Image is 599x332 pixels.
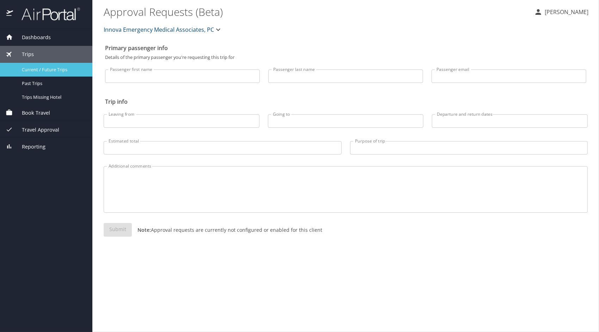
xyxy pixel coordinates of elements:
[14,7,80,21] img: airportal-logo.png
[137,227,151,233] strong: Note:
[531,6,591,18] button: [PERSON_NAME]
[101,23,225,37] button: Innova Emergency Medical Associates, PC
[105,55,586,60] p: Details of the primary passenger you're requesting this trip for
[6,7,14,21] img: icon-airportal.png
[13,109,50,117] span: Book Travel
[13,50,34,58] span: Trips
[105,42,586,54] h2: Primary passenger info
[105,96,586,107] h2: Trip info
[132,226,322,234] p: Approval requests are currently not configured or enabled for this client
[104,25,214,35] span: Innova Emergency Medical Associates, PC
[104,1,528,23] h1: Approval Requests (Beta)
[22,80,84,87] span: Past Trips
[13,126,59,134] span: Travel Approval
[543,8,588,16] p: [PERSON_NAME]
[22,66,84,73] span: Current / Future Trips
[13,34,51,41] span: Dashboards
[22,94,84,101] span: Trips Missing Hotel
[13,143,45,151] span: Reporting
